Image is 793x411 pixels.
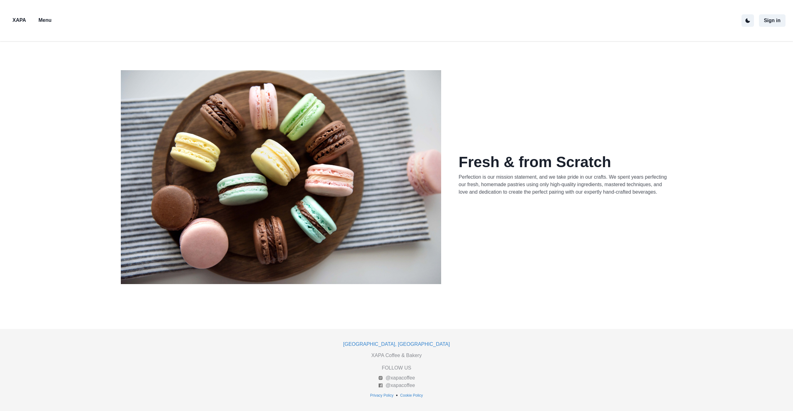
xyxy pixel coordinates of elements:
[459,151,672,173] p: Fresh & from Scratch
[382,364,411,372] p: FOLLOW US
[12,17,26,24] p: XAPA
[396,392,398,399] p: •
[759,14,786,27] button: Sign in
[343,341,450,347] a: [GEOGRAPHIC_DATA], [GEOGRAPHIC_DATA]
[378,382,415,389] a: @xapacoffee
[121,70,441,284] img: Macaroons
[371,352,421,359] p: XAPA Coffee & Bakery
[38,17,52,24] p: Menu
[370,393,394,398] p: Privacy Policy
[378,374,415,382] a: @xapacoffee
[741,14,754,27] button: active dark theme mode
[400,393,423,398] p: Cookie Policy
[459,173,672,196] p: Perfection is our mission statement, and we take pride in our crafts. We spent years perfecting o...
